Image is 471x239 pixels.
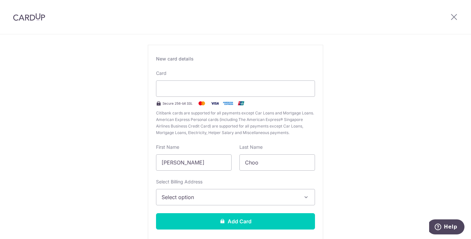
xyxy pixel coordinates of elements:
[239,154,315,171] input: Cardholder Last Name
[156,189,315,205] button: Select option
[235,99,248,107] img: .alt.unionpay
[156,56,315,62] div: New card details
[156,213,315,230] button: Add Card
[429,219,464,236] iframe: Opens a widget where you can find more information
[156,110,315,136] span: Citibank cards are supported for all payments except Car Loans and Mortgage Loans. American Expre...
[156,154,232,171] input: Cardholder First Name
[13,13,45,21] img: CardUp
[156,70,166,77] label: Card
[239,144,263,150] label: Last Name
[162,193,298,201] span: Select option
[208,99,221,107] img: Visa
[162,85,309,93] iframe: Secure card payment input frame
[195,99,208,107] img: Mastercard
[163,101,193,106] span: Secure 256-bit SSL
[156,179,202,185] label: Select Billing Address
[156,144,179,150] label: First Name
[221,99,235,107] img: .alt.amex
